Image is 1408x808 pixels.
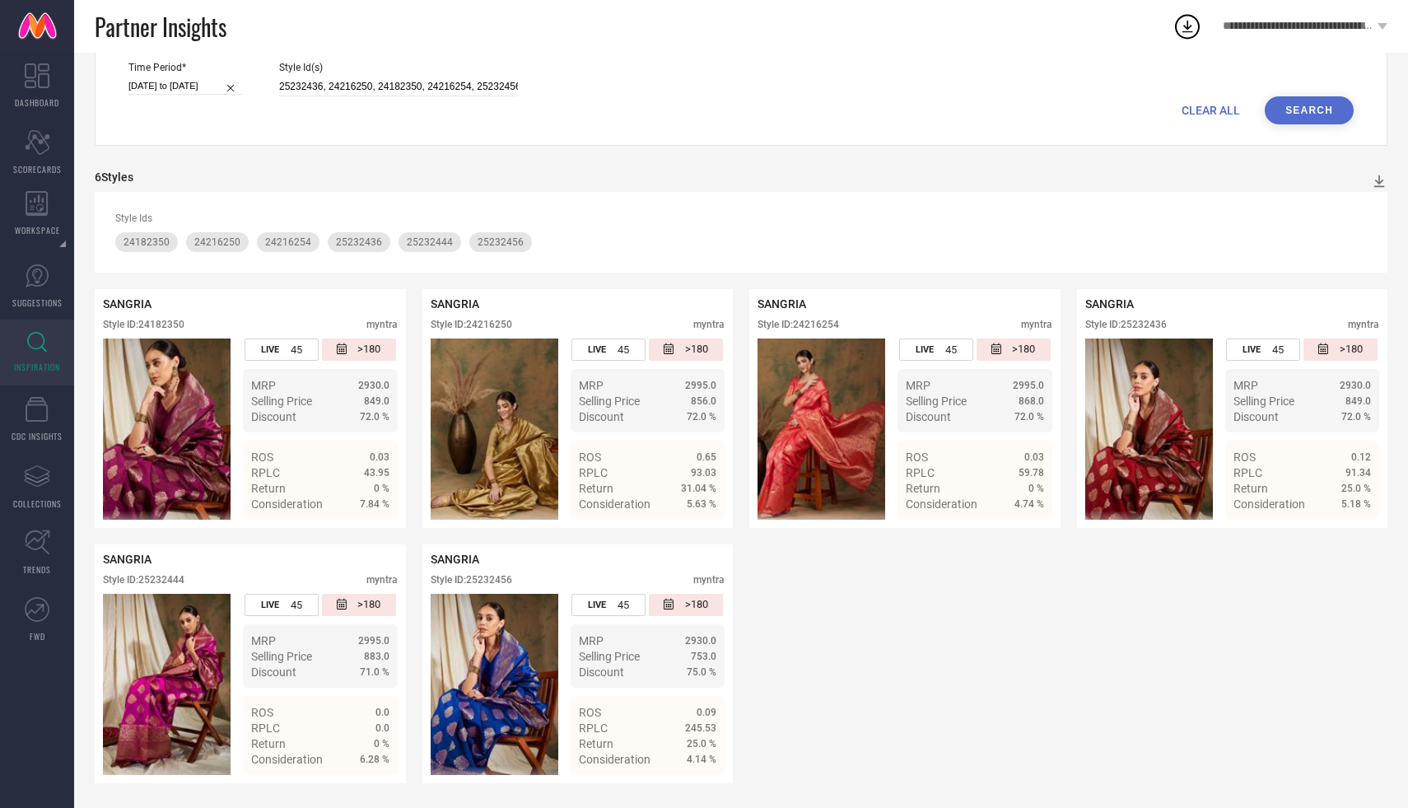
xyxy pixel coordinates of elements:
span: 2995.0 [1013,380,1044,391]
span: >180 [685,343,708,357]
button: Search [1265,96,1354,124]
span: 0.09 [697,707,716,718]
span: Return [906,482,940,495]
div: Number of days the style has been live on the platform [899,339,973,361]
span: Details [679,782,716,796]
span: >180 [357,598,380,612]
span: 0.65 [697,451,716,463]
span: Discount [579,410,624,423]
span: 72.0 % [687,411,716,423]
span: SANGRIA [758,297,806,311]
span: 0.0 [375,722,389,734]
span: RPLC [906,466,935,479]
a: Details [336,782,389,796]
span: 72.0 % [1014,411,1044,423]
span: CLEAR ALL [1182,104,1240,117]
div: Style ID: 24216254 [758,319,839,330]
span: MRP [579,634,604,647]
div: Style ID: 25232456 [431,574,512,586]
span: ROS [579,451,601,464]
span: ROS [579,706,601,719]
span: LIVE [588,344,606,355]
span: 849.0 [1345,395,1371,407]
div: myntra [693,574,725,586]
span: 849.0 [364,395,389,407]
div: Number of days since the style was first listed on the platform [977,339,1051,361]
span: DASHBOARD [15,96,59,109]
span: RPLC [251,722,280,735]
span: INSPIRATION [14,361,60,373]
div: Open download list [1173,12,1202,41]
div: myntra [1021,319,1052,330]
a: Details [991,527,1044,540]
span: 2995.0 [685,380,716,391]
span: COLLECTIONS [13,497,62,510]
span: 45 [945,343,957,356]
span: 2995.0 [358,635,389,647]
span: Discount [906,410,951,423]
div: Number of days since the style was first listed on the platform [1303,339,1378,361]
span: 4.74 % [1014,498,1044,510]
span: 72.0 % [1341,411,1371,423]
span: RPLC [251,466,280,479]
span: 5.18 % [1341,498,1371,510]
a: Details [663,527,716,540]
span: SANGRIA [431,553,479,566]
span: Consideration [251,497,323,511]
span: 2930.0 [358,380,389,391]
span: 25232444 [407,236,453,248]
span: 0.12 [1351,451,1371,463]
span: RPLC [579,722,608,735]
span: 24182350 [124,236,170,248]
div: Number of days the style has been live on the platform [571,594,646,616]
div: myntra [693,319,725,330]
div: Click to view image [431,594,558,775]
span: Consideration [1233,497,1305,511]
div: Click to view image [758,339,885,520]
span: 25232456 [478,236,524,248]
span: Return [251,737,286,750]
div: Number of days the style has been live on the platform [1226,339,1300,361]
span: ROS [1233,451,1256,464]
div: Style ID: 25232436 [1085,319,1167,330]
span: LIVE [916,344,934,355]
span: FWD [30,630,45,642]
span: 45 [1272,343,1284,356]
div: myntra [366,319,398,330]
div: Style ID: 24216250 [431,319,512,330]
span: MRP [251,379,276,392]
div: Click to view image [103,339,231,520]
span: Return [579,482,613,495]
span: 0 % [374,483,389,494]
input: Enter comma separated style ids e.g. 12345, 67890 [279,77,518,96]
span: LIVE [261,600,279,610]
span: 2930.0 [685,635,716,647]
span: 91.34 [1345,467,1371,479]
span: 7.84 % [360,498,389,510]
span: 75.0 % [687,666,716,678]
span: 868.0 [1019,395,1044,407]
span: SANGRIA [103,297,152,311]
span: 43.95 [364,467,389,479]
span: Selling Price [579,395,640,408]
span: 24216254 [265,236,311,248]
span: Style Id(s) [279,62,518,73]
span: >180 [685,598,708,612]
div: Click to view image [431,339,558,520]
span: SANGRIA [1085,297,1134,311]
div: Click to view image [103,594,231,775]
span: 45 [618,599,629,611]
span: Selling Price [251,650,312,663]
span: 0.03 [370,451,389,463]
div: Number of days the style has been live on the platform [245,594,319,616]
span: Consideration [906,497,977,511]
span: 45 [291,599,302,611]
span: Discount [1233,410,1279,423]
span: Time Period* [128,62,242,73]
span: 856.0 [691,395,716,407]
span: 0.0 [375,707,389,718]
a: Details [663,782,716,796]
div: 6 Styles [95,170,133,184]
span: 59.78 [1019,467,1044,479]
div: Style ID: 25232444 [103,574,184,586]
